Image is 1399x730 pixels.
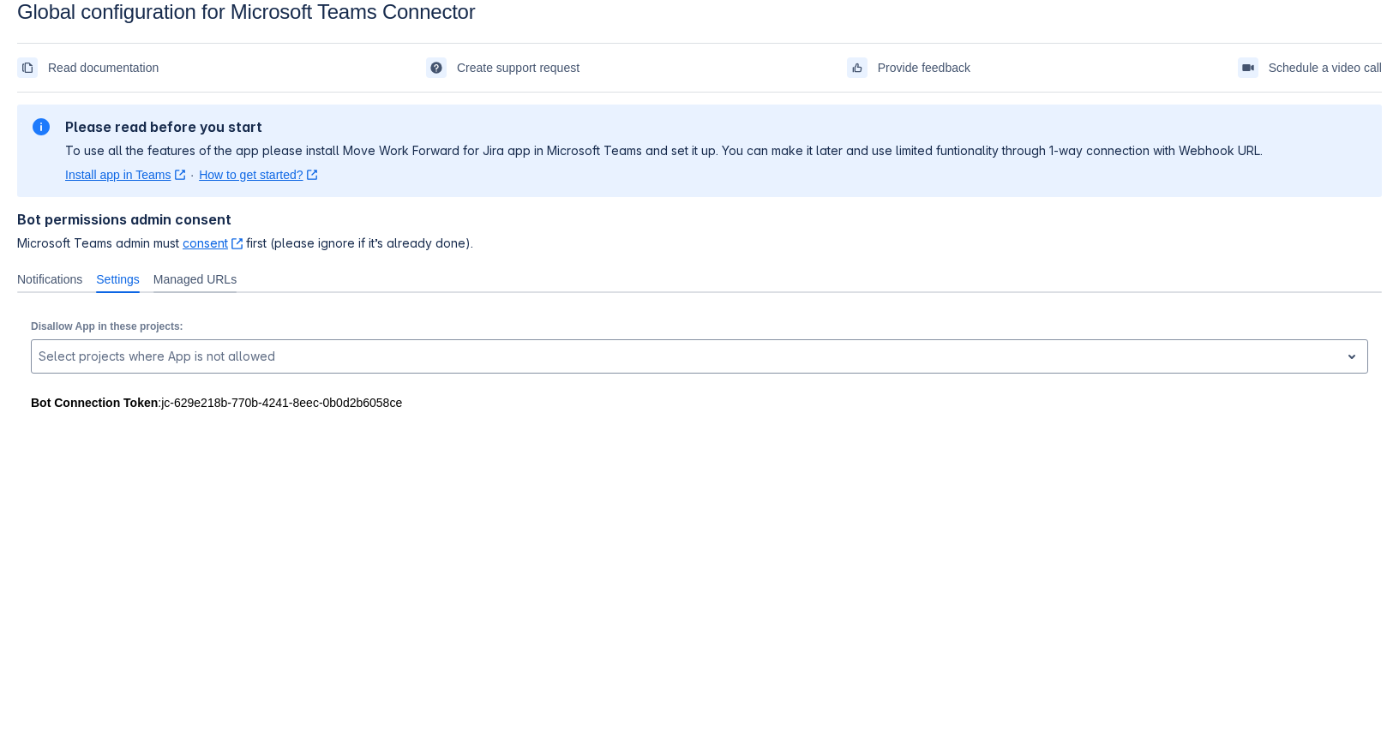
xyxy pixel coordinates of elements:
[429,61,443,75] span: support
[17,211,1382,228] h4: Bot permissions admin consent
[199,166,317,183] a: How to get started?
[21,61,34,75] span: documentation
[1269,54,1382,81] span: Schedule a video call
[31,117,51,137] span: information
[17,271,82,288] span: Notifications
[65,166,185,183] a: Install app in Teams
[183,236,243,250] a: consent
[17,235,1382,252] span: Microsoft Teams admin must first (please ignore if it’s already done).
[850,61,864,75] span: feedback
[878,54,970,81] span: Provide feedback
[1241,61,1255,75] span: videoCall
[847,54,970,81] a: Provide feedback
[48,54,159,81] span: Read documentation
[17,54,159,81] a: Read documentation
[426,54,579,81] a: Create support request
[65,142,1263,159] p: To use all the features of the app please install Move Work Forward for Jira app in Microsoft Tea...
[96,271,140,288] span: Settings
[1238,54,1382,81] a: Schedule a video call
[1342,346,1362,367] span: open
[31,320,1368,332] p: Disallow App in these projects:
[153,271,237,288] span: Managed URLs
[31,396,158,410] strong: Bot Connection Token
[65,118,1263,135] h2: Please read before you start
[457,54,579,81] span: Create support request
[31,394,1368,411] div: : jc-629e218b-770b-4241-8eec-0b0d2b6058ce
